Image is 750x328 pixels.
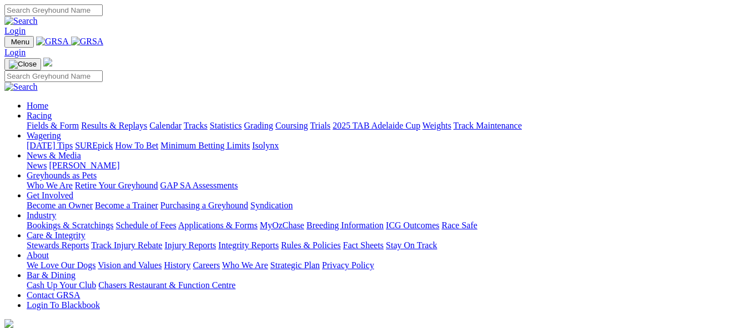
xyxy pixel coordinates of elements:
[193,260,220,270] a: Careers
[27,240,746,250] div: Care & Integrity
[422,121,451,130] a: Weights
[75,181,158,190] a: Retire Your Greyhound
[27,141,746,151] div: Wagering
[454,121,522,130] a: Track Maintenance
[81,121,147,130] a: Results & Replays
[27,290,80,300] a: Contact GRSA
[27,181,73,190] a: Who We Are
[27,111,52,120] a: Racing
[184,121,208,130] a: Tracks
[27,171,97,180] a: Greyhounds as Pets
[27,280,746,290] div: Bar & Dining
[160,201,248,210] a: Purchasing a Greyhound
[4,48,26,57] a: Login
[27,181,746,191] div: Greyhounds as Pets
[27,201,93,210] a: Become an Owner
[218,240,279,250] a: Integrity Reports
[386,221,439,230] a: ICG Outcomes
[270,260,320,270] a: Strategic Plan
[4,4,103,16] input: Search
[27,240,89,250] a: Stewards Reports
[4,26,26,35] a: Login
[164,240,216,250] a: Injury Reports
[43,58,52,66] img: logo-grsa-white.png
[4,319,13,328] img: logo-grsa-white.png
[27,201,746,211] div: Get Involved
[160,141,250,150] a: Minimum Betting Limits
[27,151,81,160] a: News & Media
[4,70,103,82] input: Search
[27,101,48,110] a: Home
[27,260,746,270] div: About
[244,121,273,130] a: Grading
[178,221,258,230] a: Applications & Forms
[27,211,56,220] a: Industry
[27,121,79,130] a: Fields & Form
[115,221,176,230] a: Schedule of Fees
[252,141,279,150] a: Isolynx
[27,230,85,240] a: Care & Integrity
[441,221,477,230] a: Race Safe
[210,121,242,130] a: Statistics
[281,240,341,250] a: Rules & Policies
[306,221,384,230] a: Breeding Information
[27,131,61,140] a: Wagering
[98,260,162,270] a: Vision and Values
[71,37,104,47] img: GRSA
[310,121,330,130] a: Trials
[4,82,38,92] img: Search
[27,300,100,310] a: Login To Blackbook
[27,191,73,200] a: Get Involved
[149,121,182,130] a: Calendar
[27,161,746,171] div: News & Media
[27,280,96,290] a: Cash Up Your Club
[27,221,746,230] div: Industry
[36,37,69,47] img: GRSA
[4,58,41,70] button: Toggle navigation
[115,141,159,150] a: How To Bet
[164,260,190,270] a: History
[95,201,158,210] a: Become a Trainer
[27,161,47,170] a: News
[27,270,75,280] a: Bar & Dining
[27,121,746,131] div: Racing
[222,260,268,270] a: Who We Are
[11,38,29,46] span: Menu
[160,181,238,190] a: GAP SA Assessments
[275,121,308,130] a: Coursing
[4,16,38,26] img: Search
[260,221,304,230] a: MyOzChase
[75,141,113,150] a: SUREpick
[27,260,95,270] a: We Love Our Dogs
[322,260,374,270] a: Privacy Policy
[27,141,73,150] a: [DATE] Tips
[386,240,437,250] a: Stay On Track
[250,201,293,210] a: Syndication
[91,240,162,250] a: Track Injury Rebate
[9,60,37,69] img: Close
[49,161,119,170] a: [PERSON_NAME]
[27,250,49,260] a: About
[27,221,113,230] a: Bookings & Scratchings
[4,36,34,48] button: Toggle navigation
[98,280,235,290] a: Chasers Restaurant & Function Centre
[333,121,420,130] a: 2025 TAB Adelaide Cup
[343,240,384,250] a: Fact Sheets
